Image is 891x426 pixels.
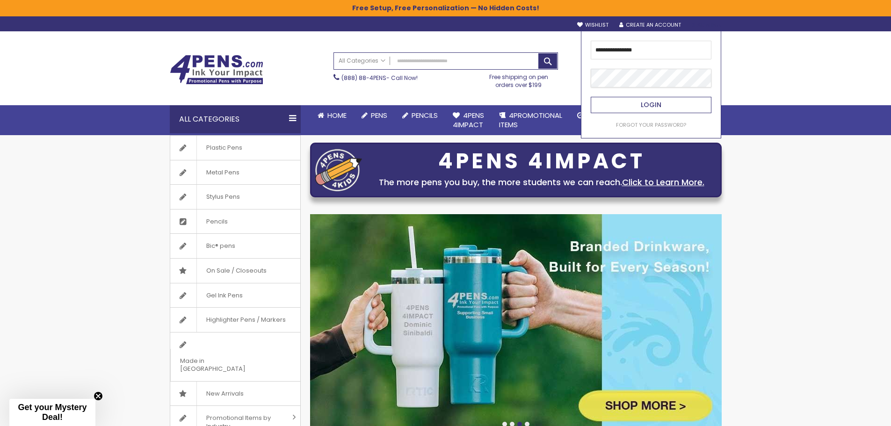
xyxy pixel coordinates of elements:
[196,136,252,160] span: Plastic Pens
[170,185,300,209] a: Stylus Pens
[371,110,387,120] span: Pens
[577,22,608,29] a: Wishlist
[170,259,300,283] a: On Sale / Closeouts
[334,53,390,68] a: All Categories
[9,399,95,426] div: Get your Mystery Deal!Close teaser
[196,283,252,308] span: Gel Ink Pens
[591,97,711,113] button: Login
[170,234,300,258] a: Bic® pens
[170,332,300,381] a: Made in [GEOGRAPHIC_DATA]
[412,110,438,120] span: Pencils
[341,74,418,82] span: - Call Now!
[395,105,445,126] a: Pencils
[619,22,681,29] a: Create an Account
[196,160,249,185] span: Metal Pens
[499,110,562,130] span: 4PROMOTIONAL ITEMS
[453,110,484,130] span: 4Pens 4impact
[196,209,237,234] span: Pencils
[616,122,686,129] a: Forgot Your Password?
[310,105,354,126] a: Home
[570,105,612,126] a: Rush
[341,74,386,82] a: (888) 88-4PENS
[170,308,300,332] a: Highlighter Pens / Markers
[339,57,385,65] span: All Categories
[170,283,300,308] a: Gel Ink Pens
[479,70,558,88] div: Free shipping on pen orders over $199
[196,382,253,406] span: New Arrivals
[196,185,249,209] span: Stylus Pens
[690,22,721,29] div: Sign In
[18,403,87,422] span: Get your Mystery Deal!
[315,149,362,191] img: four_pen_logo.png
[616,121,686,129] span: Forgot Your Password?
[622,176,704,188] a: Click to Learn More.
[170,136,300,160] a: Plastic Pens
[367,176,717,189] div: The more pens you buy, the more students we can reach.
[196,259,276,283] span: On Sale / Closeouts
[170,209,300,234] a: Pencils
[94,391,103,401] button: Close teaser
[367,152,717,171] div: 4PENS 4IMPACT
[196,308,295,332] span: Highlighter Pens / Markers
[170,382,300,406] a: New Arrivals
[170,55,263,85] img: 4Pens Custom Pens and Promotional Products
[170,160,300,185] a: Metal Pens
[445,105,492,136] a: 4Pens4impact
[196,234,245,258] span: Bic® pens
[170,105,301,133] div: All Categories
[354,105,395,126] a: Pens
[327,110,347,120] span: Home
[170,349,277,381] span: Made in [GEOGRAPHIC_DATA]
[492,105,570,136] a: 4PROMOTIONALITEMS
[641,100,661,109] span: Login
[814,401,891,426] iframe: Google Customer Reviews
